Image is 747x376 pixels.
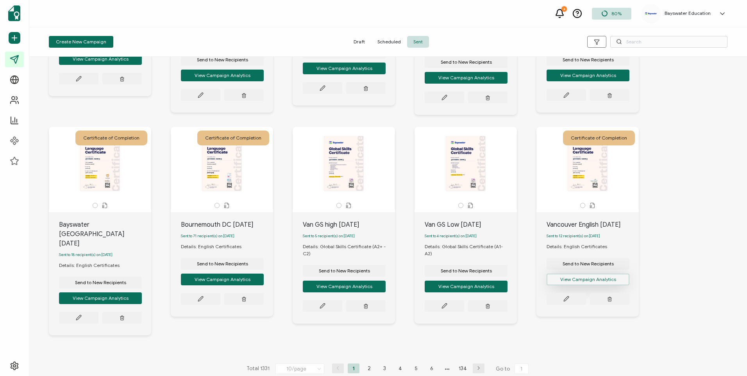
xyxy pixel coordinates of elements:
[563,131,635,145] div: Certificate of Completion
[563,261,614,266] span: Send to New Recipients
[59,252,113,257] span: Sent to 18 recipient(s) on [DATE]
[425,56,508,68] button: Send to New Recipients
[457,363,469,373] li: 134
[75,280,126,285] span: Send to New Recipients
[303,63,386,74] button: View Campaign Analytics
[319,269,370,273] span: Send to New Recipients
[197,57,248,62] span: Send to New Recipients
[547,274,629,285] button: View Campaign Analytics
[59,53,142,65] button: View Campaign Analytics
[410,363,422,373] li: 5
[303,265,386,277] button: Send to New Recipients
[425,72,508,84] button: View Campaign Analytics
[547,70,629,81] button: View Campaign Analytics
[547,220,639,229] div: Vancouver English [DATE]
[303,281,386,292] button: View Campaign Analytics
[407,36,429,48] span: Sent
[561,6,567,12] div: 4
[181,220,273,229] div: Bournemouth DC [DATE]
[547,243,615,250] div: Details: English Certificates
[59,292,142,304] button: View Campaign Analytics
[363,363,375,373] li: 2
[563,57,614,62] span: Send to New Recipients
[303,243,395,257] div: Details: Global Skills Certificate (A2+ - C2)
[275,363,324,374] input: Select
[181,234,234,238] span: Sent to 71 recipient(s) on [DATE]
[645,12,657,15] img: e421b917-46e4-4ebc-81ec-125abdc7015c.png
[181,54,264,66] button: Send to New Recipients
[708,338,747,376] iframe: Chat Widget
[425,281,508,292] button: View Campaign Analytics
[197,131,269,145] div: Certificate of Completion
[181,70,264,81] button: View Campaign Analytics
[303,220,395,229] div: Van GS high [DATE]
[611,11,622,16] span: 80%
[395,363,406,373] li: 4
[348,363,359,373] li: 1
[425,220,517,229] div: Van GS Low [DATE]
[59,220,151,248] div: Bayswater [GEOGRAPHIC_DATA] [DATE]
[496,363,530,374] span: Go to
[49,36,113,48] button: Create New Campaign
[665,11,711,16] h5: Bayswater Education
[547,234,600,238] span: Sent to 12 recipient(s) on [DATE]
[197,261,248,266] span: Send to New Recipients
[8,5,20,21] img: sertifier-logomark-colored.svg
[441,269,492,273] span: Send to New Recipients
[181,258,264,270] button: Send to New Recipients
[610,36,727,48] input: Search
[247,363,270,374] span: Total 1331
[547,54,629,66] button: Send to New Recipients
[441,60,492,64] span: Send to New Recipients
[425,243,517,257] div: Details: Global Skills Certificate (A1-A2)
[181,274,264,285] button: View Campaign Analytics
[59,277,142,288] button: Send to New Recipients
[181,243,249,250] div: Details: English Certificates
[303,234,355,238] span: Sent to 5 recipient(s) on [DATE]
[426,363,438,373] li: 6
[347,36,371,48] span: Draft
[56,39,106,44] span: Create New Campaign
[59,262,127,269] div: Details: English Certificates
[371,36,407,48] span: Scheduled
[425,234,477,238] span: Sent to 4 recipient(s) on [DATE]
[425,265,508,277] button: Send to New Recipients
[379,363,391,373] li: 3
[547,258,629,270] button: Send to New Recipients
[75,131,147,145] div: Certificate of Completion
